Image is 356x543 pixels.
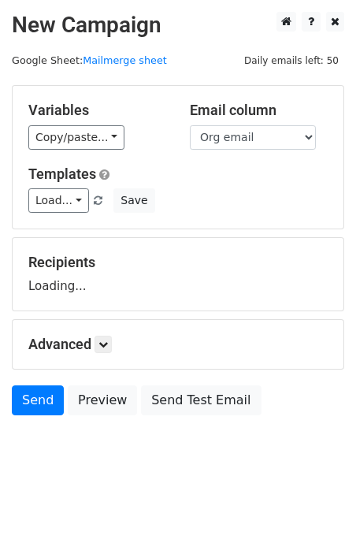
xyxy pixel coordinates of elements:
h5: Email column [190,102,328,119]
h2: New Campaign [12,12,344,39]
span: Daily emails left: 50 [239,52,344,69]
button: Save [113,188,154,213]
h5: Recipients [28,254,328,271]
small: Google Sheet: [12,54,167,66]
a: Send Test Email [141,385,261,415]
a: Preview [68,385,137,415]
h5: Variables [28,102,166,119]
div: Loading... [28,254,328,295]
a: Copy/paste... [28,125,124,150]
a: Daily emails left: 50 [239,54,344,66]
h5: Advanced [28,336,328,353]
a: Templates [28,166,96,182]
a: Load... [28,188,89,213]
a: Send [12,385,64,415]
a: Mailmerge sheet [83,54,167,66]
